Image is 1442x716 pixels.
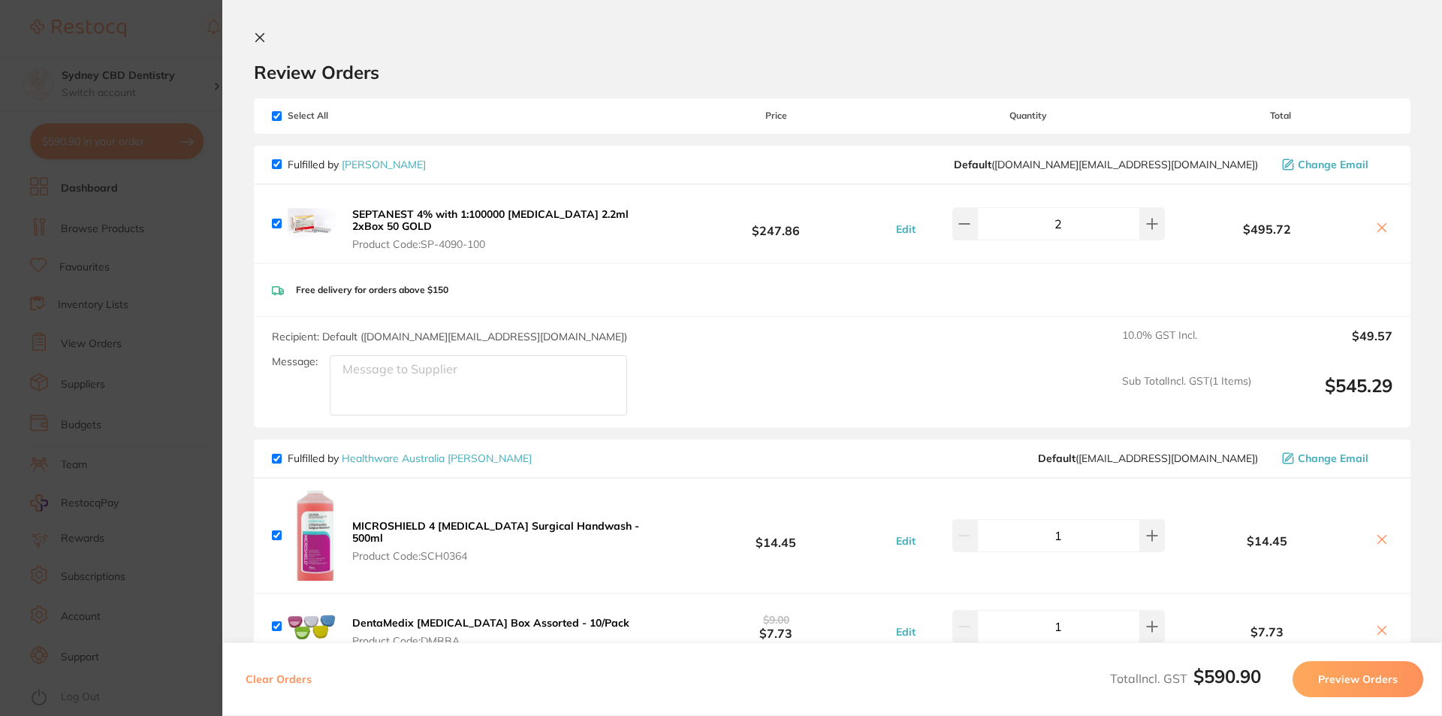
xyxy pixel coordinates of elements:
span: info@healthwareaustralia.com.au [1038,452,1258,464]
output: $49.57 [1263,329,1392,362]
a: [PERSON_NAME] [342,158,426,171]
span: Price [664,110,888,121]
span: 10.0 % GST Incl. [1122,329,1251,362]
h2: Review Orders [254,61,1410,83]
button: Preview Orders [1293,661,1423,697]
span: customer.care@henryschein.com.au [954,159,1258,171]
button: Clear Orders [241,661,316,697]
img: cTgxZTZ1dg [288,200,336,248]
span: Recipient: Default ( [DOMAIN_NAME][EMAIL_ADDRESS][DOMAIN_NAME] ) [272,330,627,343]
b: MICROSHIELD 4 [MEDICAL_DATA] Surgical Handwash - 500ml [352,519,639,545]
button: Change Email [1278,452,1392,465]
span: Change Email [1298,452,1368,464]
output: $545.29 [1263,375,1392,416]
span: Change Email [1298,159,1368,171]
img: YzhhZjA0YQ [288,491,336,580]
button: SEPTANEST 4% with 1:100000 [MEDICAL_DATA] 2.2ml 2xBox 50 GOLD Product Code:SP-4090-100 [348,207,664,251]
span: Product Code: DMRBA [352,635,629,647]
label: Message: [272,355,318,368]
p: Free delivery for orders above $150 [296,285,448,295]
b: Default [954,158,991,171]
b: $495.72 [1169,222,1365,236]
a: Healthware Australia [PERSON_NAME] [342,452,532,465]
b: SEPTANEST 4% with 1:100000 [MEDICAL_DATA] 2.2ml 2xBox 50 GOLD [352,207,629,233]
span: Total [1169,110,1392,121]
b: $247.86 [664,210,888,237]
span: Product Code: SP-4090-100 [352,238,659,250]
b: Default [1038,452,1075,465]
span: Sub Total Incl. GST ( 1 Items) [1122,375,1251,416]
button: DentaMedix [MEDICAL_DATA] Box Assorted - 10/Pack Product Code:DMRBA [348,616,634,648]
b: $7.73 [1169,625,1365,639]
b: $14.45 [1169,534,1365,548]
button: MICROSHIELD 4 [MEDICAL_DATA] Surgical Handwash - 500ml Product Code:SCH0364 [348,519,664,563]
button: Change Email [1278,158,1392,171]
span: Quantity [888,110,1169,121]
button: Edit [891,534,920,548]
span: Select All [272,110,422,121]
b: DentaMedix [MEDICAL_DATA] Box Assorted - 10/Pack [352,616,629,630]
img: aWlrMmI2dg [288,613,336,640]
span: $9.00 [763,613,789,627]
b: $14.45 [664,522,888,550]
span: Product Code: SCH0364 [352,550,659,562]
button: Edit [891,222,920,236]
span: Total Incl. GST [1110,671,1261,686]
p: Fulfilled by [288,159,426,171]
b: $7.73 [664,612,888,640]
p: Fulfilled by [288,452,532,464]
button: Edit [891,625,920,639]
b: $590.90 [1193,665,1261,687]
